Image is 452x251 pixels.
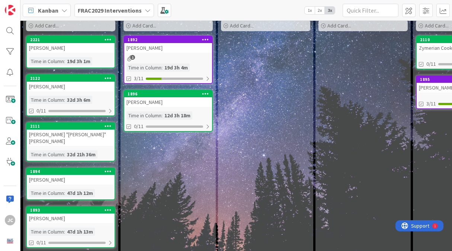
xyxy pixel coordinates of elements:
span: : [64,189,65,197]
span: 0/11 [36,107,46,115]
span: 3x [325,7,335,14]
div: 1892 [124,36,212,43]
div: Time in Column [29,57,64,65]
span: 2x [315,7,325,14]
span: : [64,150,65,159]
span: Add Card... [230,22,254,29]
div: [PERSON_NAME] [27,43,115,53]
span: 3/11 [426,100,436,108]
div: Time in Column [29,228,64,236]
span: : [64,96,65,104]
div: 2122 [27,75,115,82]
div: 1892 [128,37,212,42]
span: 1 [130,55,135,60]
span: 3/11 [134,75,144,82]
div: Time in Column [29,96,64,104]
span: Add Card... [132,22,156,29]
div: 47d 1h 12m [65,189,95,197]
div: 2122[PERSON_NAME] [27,75,115,91]
div: 2122 [30,76,115,81]
div: 2111[PERSON_NAME] "[PERSON_NAME]" [PERSON_NAME] [27,123,115,146]
span: 1x [305,7,315,14]
div: 19d 3h 4m [163,63,190,72]
div: 12d 3h 18m [163,111,192,120]
div: 2221 [30,37,115,42]
div: 1894[PERSON_NAME] [27,168,115,185]
input: Quick Filter... [343,4,398,17]
div: 2221 [27,36,115,43]
span: Add Card... [425,22,449,29]
span: : [64,228,65,236]
b: FRAC2029 Interventions [78,7,142,14]
div: [PERSON_NAME] [27,175,115,185]
div: [PERSON_NAME] "[PERSON_NAME]" [PERSON_NAME] [27,130,115,146]
div: 1896[PERSON_NAME] [124,91,212,107]
span: Kanban [38,6,58,15]
div: 47d 1h 13m [65,228,95,236]
div: Time in Column [126,63,161,72]
div: Time in Column [29,189,64,197]
div: 1896 [128,91,212,97]
div: 2111 [27,123,115,130]
div: 1894 [27,168,115,175]
img: avatar [5,236,15,246]
div: 1 [39,3,41,9]
div: [PERSON_NAME] [27,213,115,223]
div: JC [5,215,15,225]
span: Support [16,1,34,10]
span: 0/11 [36,239,46,247]
div: 1892[PERSON_NAME] [124,36,212,53]
div: [PERSON_NAME] [124,97,212,107]
span: : [64,57,65,65]
div: Time in Column [29,150,64,159]
span: : [161,63,163,72]
span: Add Card... [35,22,59,29]
span: 0/11 [134,123,144,130]
div: 2221[PERSON_NAME] [27,36,115,53]
span: : [161,111,163,120]
div: 1896 [124,91,212,97]
div: 2111 [30,124,115,129]
div: 1893 [30,208,115,213]
div: 1893 [27,207,115,213]
div: 1894 [30,169,115,174]
div: 19d 3h 1m [65,57,92,65]
div: [PERSON_NAME] [124,43,212,53]
div: [PERSON_NAME] [27,82,115,91]
div: 1893[PERSON_NAME] [27,207,115,223]
div: Time in Column [126,111,161,120]
div: 32d 21h 36m [65,150,97,159]
div: 32d 3h 6m [65,96,92,104]
img: Visit kanbanzone.com [5,5,15,15]
span: 0/11 [426,60,436,68]
span: Add Card... [327,22,351,29]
